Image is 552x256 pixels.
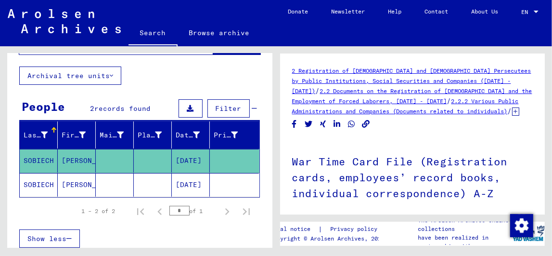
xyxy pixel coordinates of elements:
button: First page [131,202,150,221]
span: / [447,96,451,105]
div: First Name [62,127,98,143]
mat-header-cell: Maiden Name [96,121,134,148]
span: Show less [27,234,66,243]
button: Share on LinkedIn [332,118,342,130]
div: Prisoner # [214,130,238,140]
div: Date of Birth [176,127,212,143]
mat-cell: SOBIECH [20,149,58,173]
div: Change consent [510,214,533,237]
a: Legal notice [270,224,318,234]
img: Change consent [510,214,533,237]
span: EN [521,9,532,15]
a: Search [128,21,178,46]
div: Maiden Name [100,130,124,140]
span: / [316,86,320,95]
button: Show less [19,229,80,248]
h1: War Time Card File (Registration cards, employees’ record books, individual correspondence) A-Z [292,139,533,214]
div: of 1 [169,206,218,216]
button: Share on Facebook [289,118,299,130]
a: Privacy policy [322,224,389,234]
button: Share on Twitter [304,118,314,130]
span: Filter [216,104,242,113]
div: Place of Birth [138,127,174,143]
div: First Name [62,130,86,140]
button: Share on WhatsApp [347,118,357,130]
span: / [508,107,512,115]
div: 1 – 2 of 2 [82,207,116,216]
mat-header-cell: Last Name [20,121,58,148]
div: People [22,98,65,115]
div: | [270,224,389,234]
a: 2.2 Documents on the Registration of [DEMOGRAPHIC_DATA] and the Employment of Forced Laborers, [D... [292,87,532,105]
mat-cell: [DATE] [172,173,210,197]
button: Filter [207,99,250,118]
img: Arolsen_neg.svg [8,9,121,33]
button: Last page [237,202,256,221]
span: 2 [90,104,94,113]
mat-cell: [PERSON_NAME] [58,149,96,173]
div: Maiden Name [100,127,136,143]
button: Previous page [150,202,169,221]
mat-cell: [PERSON_NAME] [58,173,96,197]
div: Prisoner # [214,127,250,143]
mat-header-cell: Date of Birth [172,121,210,148]
a: Browse archive [178,21,261,44]
mat-header-cell: Place of Birth [134,121,172,148]
a: 2 Registration of [DEMOGRAPHIC_DATA] and [DEMOGRAPHIC_DATA] Persecutees by Public Institutions, S... [292,67,531,94]
button: Archival tree units [19,67,121,85]
div: Place of Birth [138,130,162,140]
button: Next page [218,202,237,221]
div: Last Name [24,130,48,140]
button: Copy link [361,118,371,130]
div: Date of Birth [176,130,200,140]
mat-header-cell: First Name [58,121,96,148]
button: Share on Xing [318,118,328,130]
mat-header-cell: Prisoner # [210,121,259,148]
p: have been realized in partnership with [418,233,512,251]
p: The Arolsen Archives online collections [418,216,512,233]
p: Copyright © Arolsen Archives, 2021 [270,234,389,243]
span: records found [94,104,151,113]
div: Last Name [24,127,60,143]
mat-cell: [DATE] [172,149,210,173]
mat-cell: SOBIECH [20,173,58,197]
